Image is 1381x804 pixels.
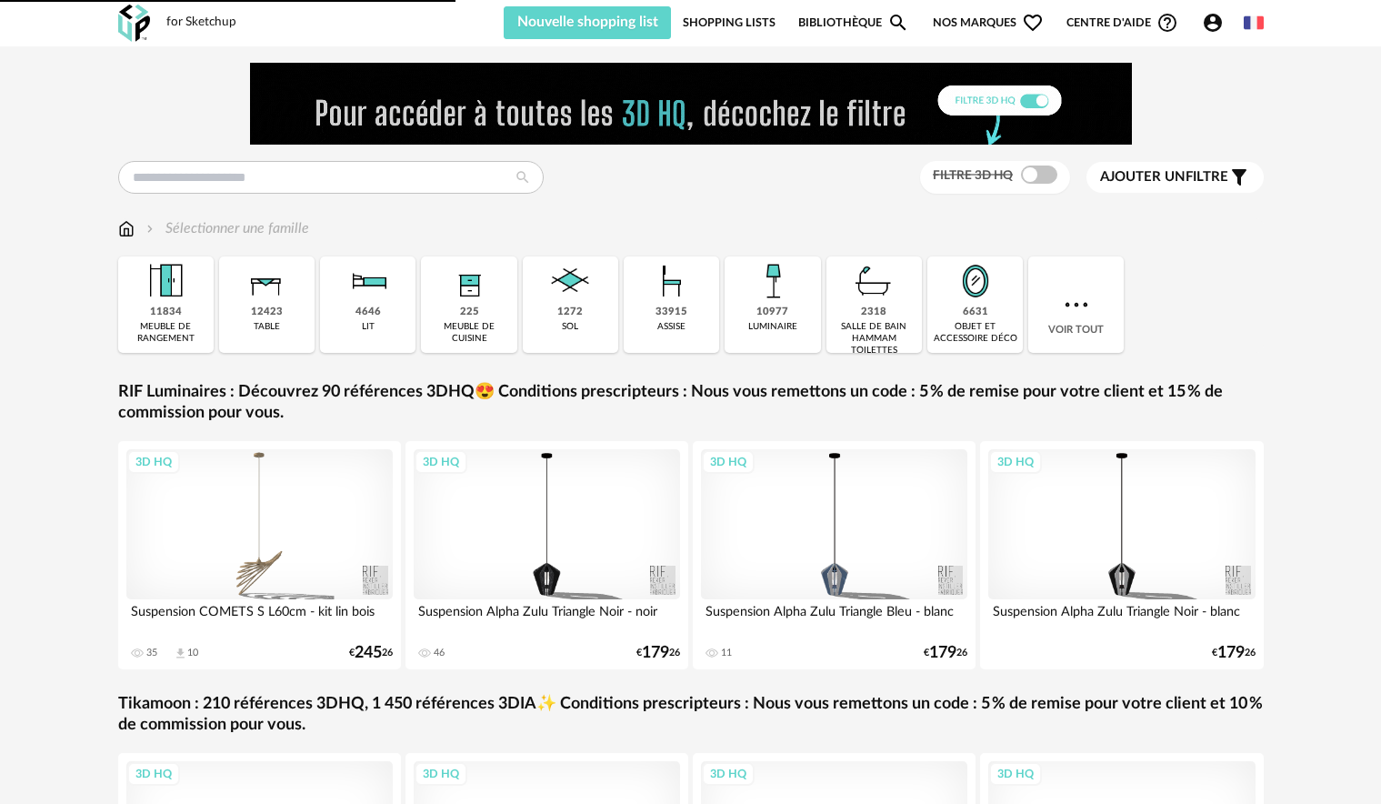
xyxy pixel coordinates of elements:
[1156,12,1178,34] span: Help Circle Outline icon
[118,694,1264,737] a: Tikamoon : 210 références 3DHQ, 1 450 références 3DIA✨ Conditions prescripteurs : Nous vous remet...
[980,441,1264,669] a: 3D HQ Suspension Alpha Zulu Triangle Noir - blanc €17926
[355,306,381,319] div: 4646
[989,762,1042,786] div: 3D HQ
[642,647,669,659] span: 179
[657,321,685,333] div: assise
[832,321,916,357] div: salle de bain hammam toilettes
[517,15,658,29] span: Nouvelle shopping list
[933,169,1013,182] span: Filtre 3D HQ
[557,306,583,319] div: 1272
[1022,12,1044,34] span: Heart Outline icon
[756,306,788,319] div: 10977
[1244,13,1264,33] img: fr
[951,256,1000,306] img: Miroir.png
[242,256,291,306] img: Table.png
[187,647,198,659] div: 10
[355,647,382,659] span: 245
[647,256,696,306] img: Assise.png
[701,599,968,636] div: Suspension Alpha Zulu Triangle Bleu - blanc
[1028,256,1124,353] div: Voir tout
[1202,12,1224,34] span: Account Circle icon
[702,762,755,786] div: 3D HQ
[545,256,595,306] img: Sol.png
[166,15,236,31] div: for Sketchup
[405,441,689,669] a: 3D HQ Suspension Alpha Zulu Triangle Noir - noir 46 €17926
[933,321,1017,345] div: objet et accessoire déco
[748,256,797,306] img: Luminaire.png
[415,762,467,786] div: 3D HQ
[143,218,157,239] img: svg+xml;base64,PHN2ZyB3aWR0aD0iMTYiIGhlaWdodD0iMTYiIHZpZXdCb3g9IjAgMCAxNiAxNiIgZmlsbD0ibm9uZSIgeG...
[250,63,1132,145] img: FILTRE%20HQ%20NEW_V1%20(4).gif
[434,647,445,659] div: 46
[426,321,511,345] div: meuble de cuisine
[1100,170,1186,184] span: Ajouter un
[251,306,283,319] div: 12423
[1228,166,1250,188] span: Filter icon
[414,599,681,636] div: Suspension Alpha Zulu Triangle Noir - noir
[702,450,755,474] div: 3D HQ
[143,218,309,239] div: Sélectionner une famille
[1086,162,1264,193] button: Ajouter unfiltre Filter icon
[126,599,394,636] div: Suspension COMETS S L60cm - kit lin bois
[748,321,797,333] div: luminaire
[849,256,898,306] img: Salle%20de%20bain.png
[798,6,909,39] a: BibliothèqueMagnify icon
[118,382,1264,425] a: RIF Luminaires : Découvrez 90 références 3DHQ😍 Conditions prescripteurs : Nous vous remettons un ...
[1217,647,1245,659] span: 179
[929,647,956,659] span: 179
[124,321,208,345] div: meuble de rangement
[118,5,150,42] img: OXP
[887,12,909,34] span: Magnify icon
[683,6,776,39] a: Shopping Lists
[460,306,479,319] div: 225
[174,647,187,660] span: Download icon
[118,218,135,239] img: svg+xml;base64,PHN2ZyB3aWR0aD0iMTYiIGhlaWdodD0iMTciIHZpZXdCb3g9IjAgMCAxNiAxNyIgZmlsbD0ibm9uZSIgeG...
[504,6,672,39] button: Nouvelle shopping list
[861,306,886,319] div: 2318
[933,6,1044,39] span: Nos marques
[445,256,494,306] img: Rangement.png
[127,450,180,474] div: 3D HQ
[344,256,393,306] img: Literie.png
[1066,12,1178,34] span: Centre d'aideHelp Circle Outline icon
[721,647,732,659] div: 11
[1212,647,1256,659] div: € 26
[963,306,988,319] div: 6631
[924,647,967,659] div: € 26
[146,647,157,659] div: 35
[988,599,1256,636] div: Suspension Alpha Zulu Triangle Noir - blanc
[127,762,180,786] div: 3D HQ
[1100,168,1228,186] span: filtre
[1060,288,1093,321] img: more.7b13dc1.svg
[693,441,976,669] a: 3D HQ Suspension Alpha Zulu Triangle Bleu - blanc 11 €17926
[150,306,182,319] div: 11834
[636,647,680,659] div: € 26
[118,441,402,669] a: 3D HQ Suspension COMETS S L60cm - kit lin bois 35 Download icon 10 €24526
[141,256,190,306] img: Meuble%20de%20rangement.png
[989,450,1042,474] div: 3D HQ
[1202,12,1232,34] span: Account Circle icon
[655,306,687,319] div: 33915
[349,647,393,659] div: € 26
[254,321,280,333] div: table
[415,450,467,474] div: 3D HQ
[562,321,578,333] div: sol
[362,321,375,333] div: lit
